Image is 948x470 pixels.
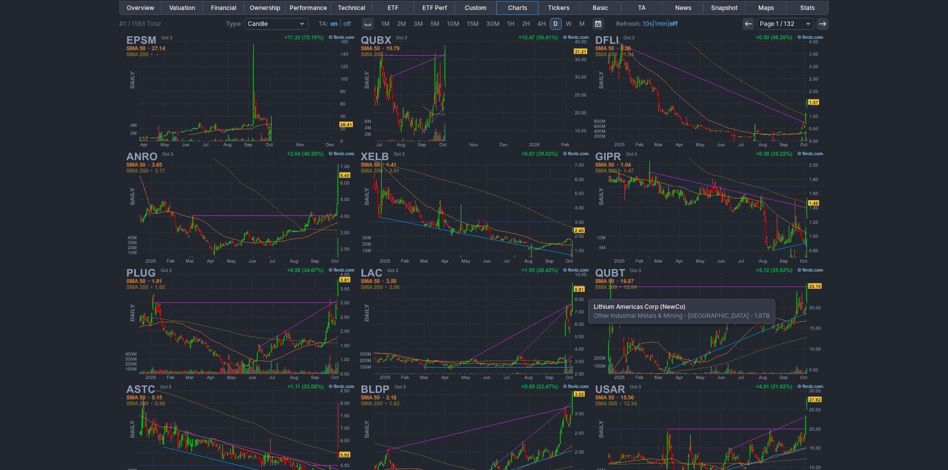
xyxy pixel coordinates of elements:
[562,18,575,30] a: W
[654,20,667,27] a: 1min
[358,266,591,382] img: LAC - Lithium Americas Corp (NewCo) - Stock Price Chart
[339,20,341,27] span: |
[119,19,161,29] div: #1 / 1583 Total
[397,20,406,27] span: 2M
[616,20,641,27] b: Refresh:
[519,18,533,30] a: 2H
[745,1,787,14] a: Maps
[662,1,704,14] a: News
[358,149,591,266] img: XELB - Xcel Brands Inc - Stock Price Chart
[467,20,479,27] span: 15M
[592,149,825,266] img: GIPR - Generation Income Properties Inc - Stock Price Chart
[621,1,662,14] a: TA
[566,20,572,27] span: W
[203,1,244,14] a: Financial
[427,18,443,30] a: 5M
[507,20,515,27] span: 1H
[550,18,562,30] a: D
[594,303,686,310] b: Lithium Americas Corp (NewCo)
[534,18,549,30] a: 4H
[343,20,351,27] a: off
[522,20,530,27] span: 2H
[362,18,374,30] button: Interval
[588,299,775,324] div: Other Industrial Metals & Mining [GEOGRAPHIC_DATA] 1.97B
[123,33,356,149] img: EPSM - Epsium Enterprise Ltd - Stock Price Chart
[616,19,678,29] span: | |
[483,18,503,30] a: 30M
[592,266,825,382] img: QUBT - Quantum Computing Inc - Stock Price Chart
[410,18,426,30] a: 3M
[244,1,286,14] a: Ownership
[330,20,337,27] a: on
[682,312,688,319] span: •
[123,149,356,266] img: ANRO - Alto Neuroscience Inc - Stock Price Chart
[378,18,393,30] a: 1M
[226,20,242,27] b: Type:
[161,1,203,14] a: Valuation
[123,266,356,382] img: PLUG - Plug Power Inc - Stock Price Chart
[331,1,372,14] a: Technical
[749,312,754,319] span: •
[286,1,331,14] a: Performance
[580,1,621,14] a: Basic
[538,1,579,14] a: Tickers
[553,20,558,27] span: D
[537,20,546,27] span: 4H
[447,20,459,27] span: 10M
[358,33,591,149] img: QUBX - Tradr 2X Long QUBT Daily ETF - Stock Price Chart
[394,18,410,30] a: 2M
[504,18,518,30] a: 1H
[381,20,390,27] span: 1M
[318,20,328,27] b: TA:
[430,20,439,27] span: 5M
[372,1,414,14] a: ETF
[455,1,497,14] a: Custom
[120,1,161,14] a: Overview
[579,20,585,27] span: M
[576,18,588,30] a: M
[704,1,745,14] a: Snapshot
[443,18,463,30] a: 10M
[669,20,678,27] a: off
[642,20,652,27] a: 10s
[414,20,423,27] span: 3M
[414,1,455,14] a: ETF Perf
[497,1,538,14] a: Charts
[592,18,604,30] button: Range
[592,33,825,149] img: DFLI - Dragonfly Energy Holdings Corp - Stock Price Chart
[486,20,500,27] span: 30M
[787,1,828,14] a: Stats
[463,18,482,30] a: 15M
